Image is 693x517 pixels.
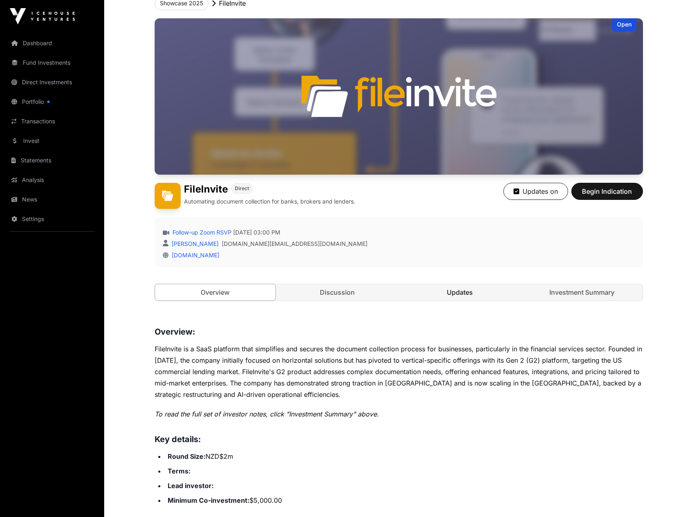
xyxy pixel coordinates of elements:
a: Begin Indication [571,191,643,199]
strong: : [212,482,214,490]
div: Open [612,18,636,32]
a: Overview [155,284,276,301]
p: FileInvite is a SaaS platform that simplifies and secures the document collection process for bus... [155,343,643,400]
em: To read the full set of investor notes, click "Investment Summary" above. [155,410,379,418]
p: Automating document collection for banks, brokers and lenders. [184,197,355,206]
a: Discussion [277,284,398,300]
a: Settings [7,210,98,228]
a: Analysis [7,171,98,189]
h3: Overview: [155,325,643,338]
span: Direct [235,185,249,192]
nav: Tabs [155,284,643,300]
img: Icehouse Ventures Logo [10,8,75,24]
img: FileInvite [155,18,643,175]
img: FileInvite [155,183,181,209]
h3: Key details: [155,433,643,446]
a: [PERSON_NAME] [170,240,219,247]
span: Begin Indication [582,186,633,196]
strong: Round Size: [168,452,205,460]
strong: Lead investor [168,482,212,490]
button: Begin Indication [571,183,643,200]
a: Dashboard [7,34,98,52]
span: [DATE] 03:00 PM [233,228,280,237]
a: Portfolio [7,93,98,111]
li: NZD$2m [165,451,643,462]
strong: Terms: [168,467,190,475]
a: Transactions [7,112,98,130]
a: Updates [400,284,520,300]
iframe: Chat Widget [652,478,693,517]
button: Updates on [503,183,568,200]
a: News [7,191,98,208]
a: Direct Investments [7,73,98,91]
a: Follow-up Zoom RSVP [171,228,232,237]
strong: Minimum Co-investment: [168,496,249,504]
h1: FileInvite [184,183,228,196]
a: Fund Investments [7,54,98,72]
a: Investment Summary [522,284,643,300]
a: Invest [7,132,98,150]
li: $5,000.00 [165,495,643,506]
a: [DOMAIN_NAME][EMAIL_ADDRESS][DOMAIN_NAME] [222,240,367,248]
a: [DOMAIN_NAME] [168,252,219,258]
a: Statements [7,151,98,169]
